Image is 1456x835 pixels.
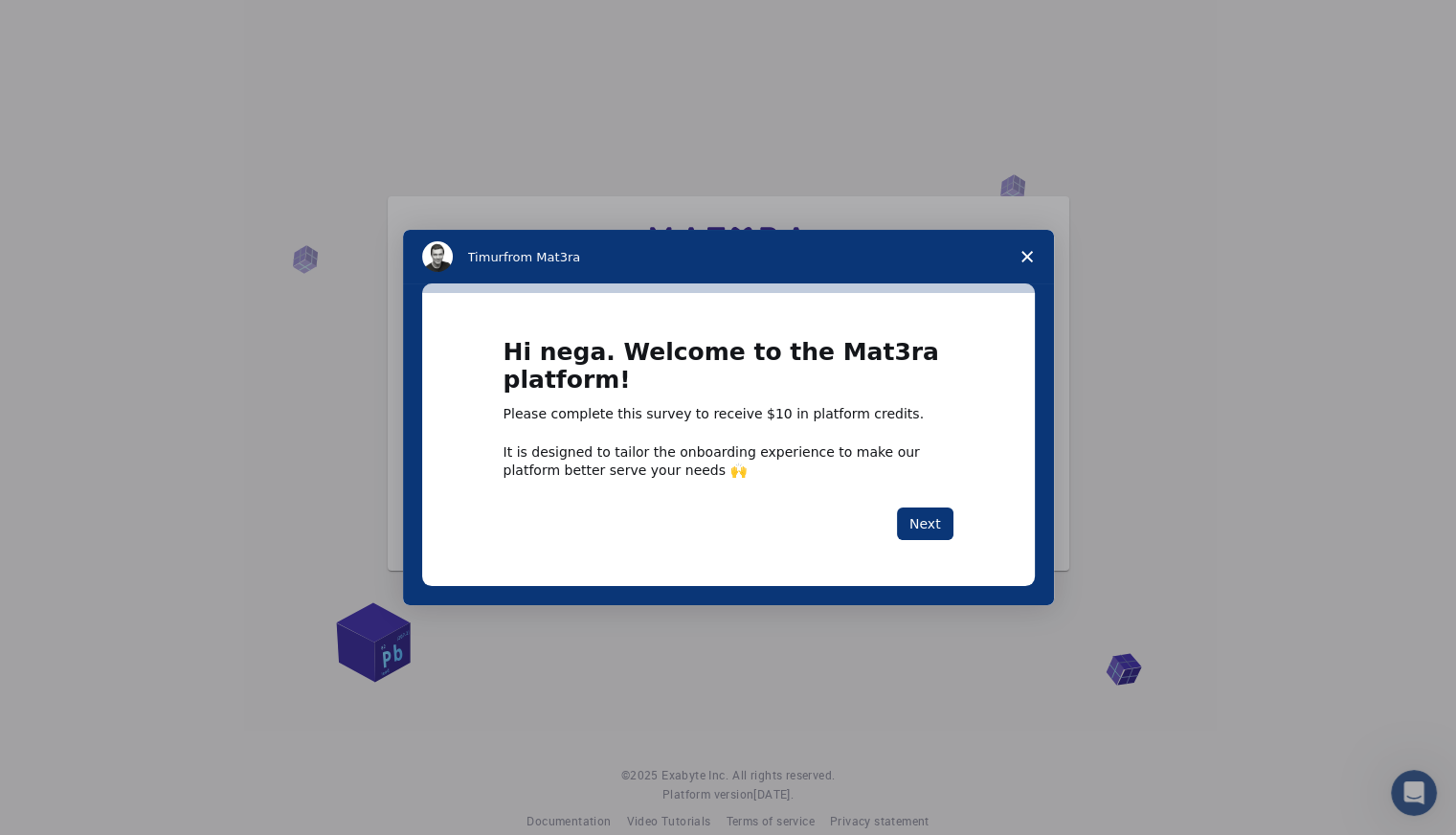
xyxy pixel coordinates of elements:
button: Next [897,508,953,540]
div: Please complete this survey to receive $10 in platform credits. [504,405,953,424]
div: It is designed to tailor the onboarding experience to make our platform better serve your needs 🙌 [504,443,953,478]
span: Support [38,13,107,31]
h1: Hi nega. Welcome to the Mat3ra platform! [504,339,953,405]
img: Profile image for Timur [422,241,453,272]
span: Timur [468,250,504,264]
span: from Mat3ra [504,250,580,264]
span: Close survey [1000,230,1054,283]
